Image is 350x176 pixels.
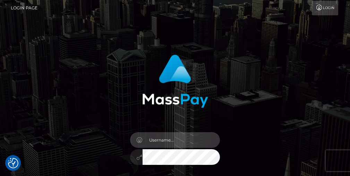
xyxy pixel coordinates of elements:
[312,1,338,15] a: Login
[8,158,18,168] button: Consent Preferences
[8,158,18,168] img: Revisit consent button
[142,55,208,108] img: MassPay Login
[143,132,220,148] input: Username...
[11,1,37,15] a: Login Page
